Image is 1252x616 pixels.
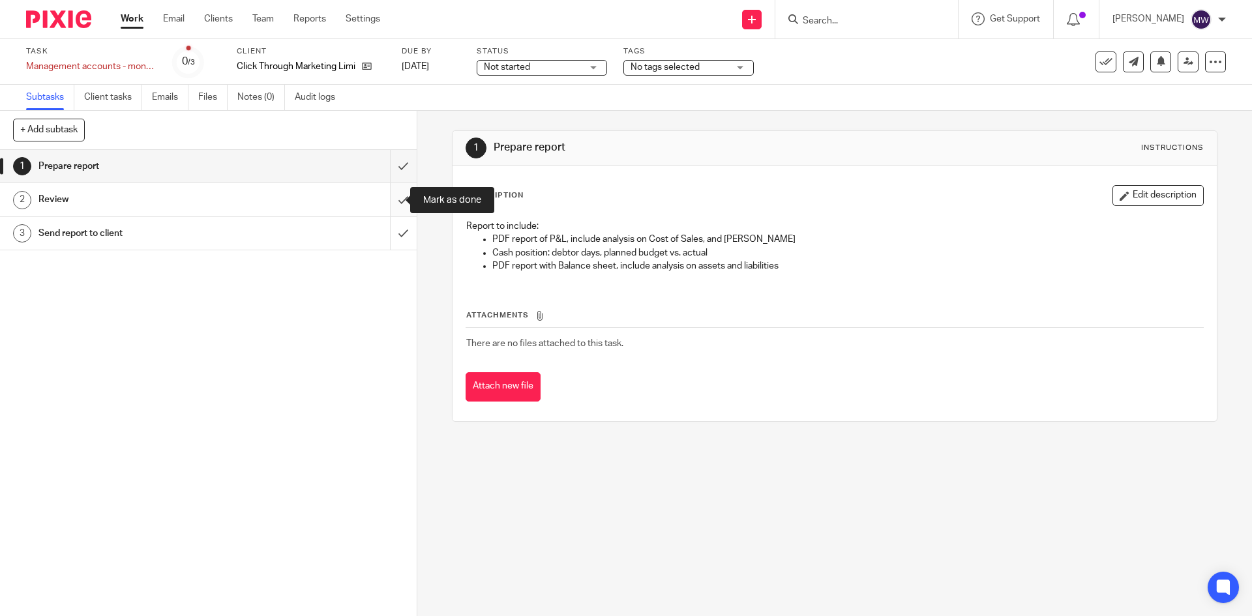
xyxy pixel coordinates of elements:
p: [PERSON_NAME] [1112,12,1184,25]
p: Description [466,190,524,201]
button: Attach new file [466,372,541,402]
h1: Prepare report [38,156,264,176]
h1: Send report to client [38,224,264,243]
label: Due by [402,46,460,57]
div: 1 [13,157,31,175]
small: /3 [188,59,195,66]
a: Team [252,12,274,25]
button: Edit description [1112,185,1204,206]
a: Work [121,12,143,25]
div: 2 [13,191,31,209]
span: Attachments [466,312,529,319]
a: Emails [152,85,188,110]
h1: Prepare report [494,141,863,154]
h1: Review [38,190,264,209]
label: Status [477,46,607,57]
a: Settings [346,12,380,25]
a: Subtasks [26,85,74,110]
img: Pixie [26,10,91,28]
div: Instructions [1141,143,1204,153]
label: Tags [623,46,754,57]
label: Client [237,46,385,57]
span: No tags selected [631,63,700,72]
span: There are no files attached to this task. [466,339,623,348]
div: 1 [466,138,486,158]
button: + Add subtask [13,119,85,141]
div: Management accounts - monthly [26,60,156,73]
div: 3 [13,224,31,242]
a: Email [163,12,185,25]
label: Task [26,46,156,57]
a: Client tasks [84,85,142,110]
p: Click Through Marketing Limited [237,60,355,73]
p: PDF report of P&L, include analysis on Cost of Sales, and [PERSON_NAME] [492,233,1202,246]
a: Files [198,85,228,110]
img: svg%3E [1191,9,1212,30]
span: Get Support [990,14,1040,23]
a: Notes (0) [237,85,285,110]
p: Report to include: [466,220,1202,233]
p: PDF report with Balance sheet, include analysis on assets and liabilities [492,259,1202,272]
input: Search [801,16,919,27]
a: Reports [293,12,326,25]
span: [DATE] [402,62,429,71]
span: Not started [484,63,530,72]
a: Clients [204,12,233,25]
p: Cash position: debtor days, planned budget vs. actual [492,246,1202,259]
a: Audit logs [295,85,345,110]
div: 0 [182,54,195,69]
